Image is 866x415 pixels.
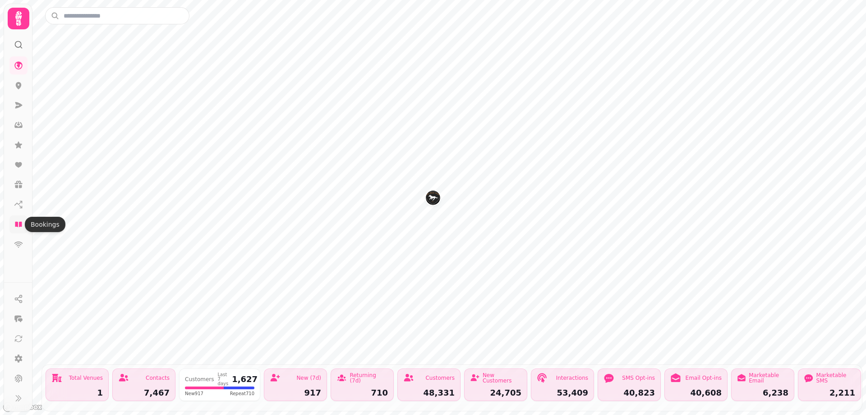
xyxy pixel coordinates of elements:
div: SMS Opt-ins [622,375,655,381]
div: Marketable Email [749,373,788,383]
div: New Customers [483,373,521,383]
div: Customers [425,375,455,381]
div: 40,608 [670,389,722,397]
div: 710 [336,389,388,397]
div: 917 [270,389,321,397]
div: Returning (7d) [350,373,388,383]
div: Map marker [426,191,440,208]
div: Email Opt-ins [686,375,722,381]
div: 40,823 [603,389,655,397]
div: 48,331 [403,389,455,397]
span: New 917 [185,390,203,397]
a: Mapbox logo [3,402,42,412]
div: 1 [51,389,103,397]
div: 7,467 [118,389,170,397]
span: Repeat 710 [230,390,254,397]
div: Interactions [556,375,588,381]
div: Customers [185,377,214,382]
div: Marketable SMS [816,373,855,383]
div: 53,409 [537,389,588,397]
div: Bookings [25,217,65,232]
div: Total Venues [69,375,103,381]
button: The High Flyer [426,191,440,205]
div: Contacts [146,375,170,381]
div: 24,705 [470,389,521,397]
div: 1,627 [232,375,258,383]
div: 2,211 [804,389,855,397]
div: Last 7 days [218,373,229,386]
div: 6,238 [737,389,788,397]
div: New (7d) [296,375,321,381]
